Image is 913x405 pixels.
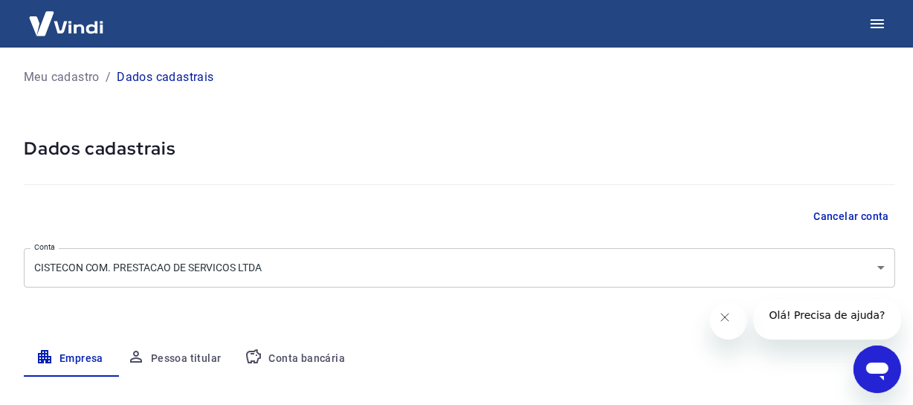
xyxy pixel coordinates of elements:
iframe: Botão para abrir a janela de mensagens [854,346,901,393]
iframe: Fechar mensagem [710,302,747,340]
p: Dados cadastrais [117,68,213,86]
button: Empresa [24,341,115,377]
a: Meu cadastro [24,68,100,86]
button: Conta bancária [233,341,357,377]
p: / [106,68,111,86]
button: Cancelar conta [807,203,895,230]
h5: Dados cadastrais [24,137,895,161]
iframe: Mensagem da empresa [753,299,901,340]
div: CISTECON COM. PRESTACAO DE SERVICOS LTDA [24,248,895,288]
img: Vindi [18,1,114,46]
label: Conta [34,242,55,253]
button: Pessoa titular [115,341,233,377]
